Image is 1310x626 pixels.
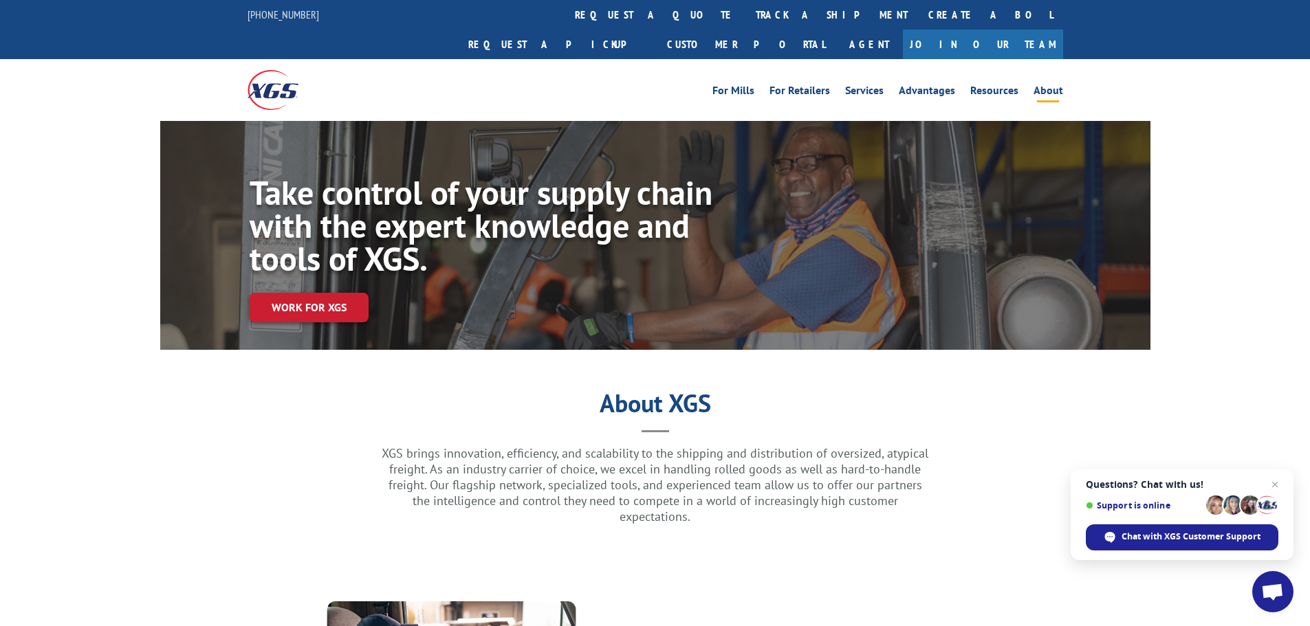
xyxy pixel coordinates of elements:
[712,85,754,100] a: For Mills
[903,30,1063,59] a: Join Our Team
[836,30,903,59] a: Agent
[1086,500,1201,511] span: Support is online
[1122,530,1260,543] span: Chat with XGS Customer Support
[657,30,836,59] a: Customer Portal
[970,85,1018,100] a: Resources
[1034,85,1063,100] a: About
[458,30,657,59] a: Request a pickup
[899,85,955,100] a: Advantages
[845,85,884,100] a: Services
[250,176,716,282] h1: Take control of your supply chain with the expert knowledge and tools of XGS.
[248,8,319,21] a: [PHONE_NUMBER]
[1252,571,1293,612] div: Open chat
[380,445,930,524] p: XGS brings innovation, efficiency, and scalability to the shipping and distribution of oversized,...
[769,85,830,100] a: For Retailers
[250,293,369,322] a: Work for XGS
[1267,476,1283,493] span: Close chat
[1086,524,1278,550] div: Chat with XGS Customer Support
[160,394,1150,420] h1: About XGS
[1086,479,1278,490] span: Questions? Chat with us!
